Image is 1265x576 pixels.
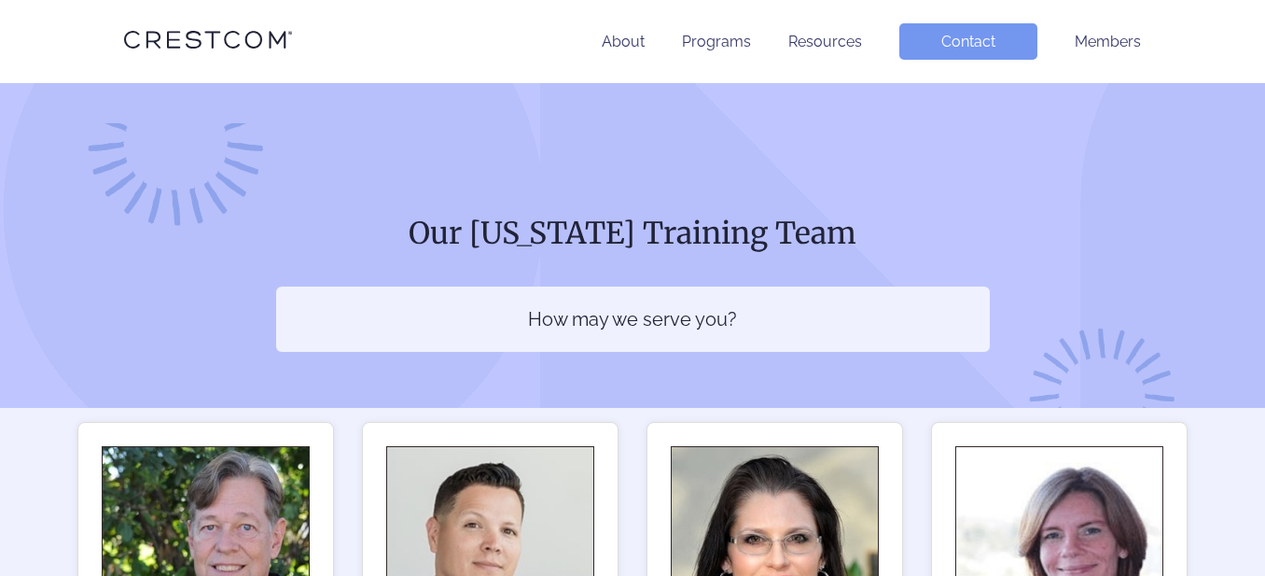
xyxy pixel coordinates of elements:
a: Programs [682,33,751,50]
p: How may we serve you? [389,305,877,333]
a: Members [1075,33,1141,50]
h1: Our [US_STATE] Training Team [276,214,990,253]
a: Contact [899,23,1037,60]
a: About [602,33,645,50]
a: Resources [788,33,862,50]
